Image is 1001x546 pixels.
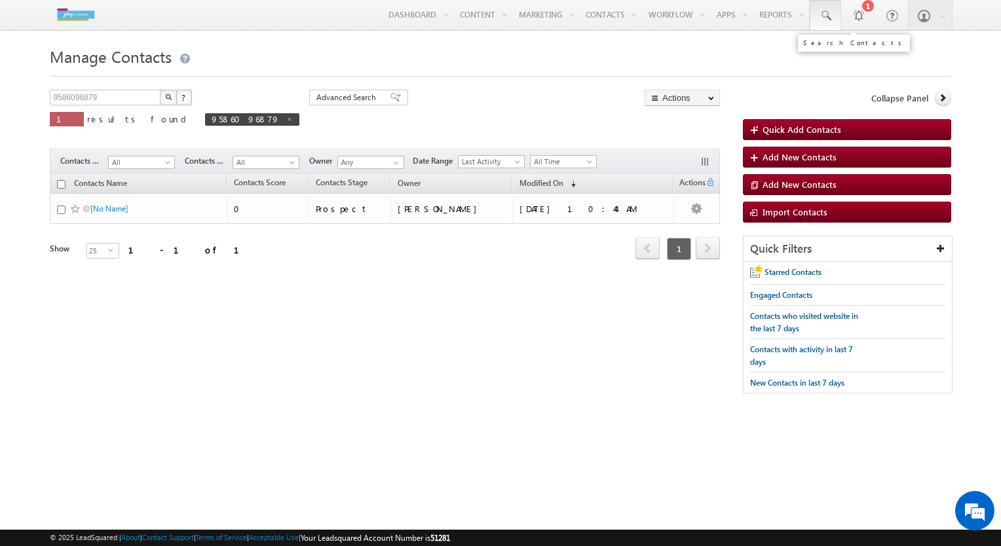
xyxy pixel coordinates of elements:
[121,533,140,541] a: About
[744,236,951,262] div: Quick Filters
[750,378,844,388] span: New Contacts in last 7 days
[108,247,119,253] span: select
[871,92,928,104] span: Collapse Panel
[316,92,380,103] span: Advanced Search
[56,113,77,124] span: 1
[233,156,299,169] a: All
[234,177,286,187] span: Contacts Score
[142,533,194,541] a: Contact Support
[519,203,668,215] div: [DATE] 10:44 AM
[667,238,691,260] span: 1
[337,156,404,169] input: Type to Search
[109,156,171,168] span: All
[803,39,905,46] div: Search Contacts
[60,155,108,167] span: Contacts Stage
[181,92,187,103] span: ?
[763,151,837,162] span: Add New Contacts
[763,124,841,135] span: Quick Add Contacts
[765,267,822,277] span: Starred Contacts
[674,175,706,192] span: Actions
[413,155,458,167] span: Date Range
[309,175,374,192] a: Contacts Stage
[128,242,255,257] div: 1 - 1 of 1
[185,155,233,167] span: Contacts Source
[531,156,593,168] span: All Time
[227,175,292,192] a: Contacts Score
[57,180,66,189] input: Check all records
[196,533,247,541] a: Terms of Service
[316,177,368,187] span: Contacts Stage
[635,237,660,259] span: prev
[696,238,720,259] a: next
[87,244,108,258] span: 25
[398,178,421,188] span: Owner
[750,290,812,300] span: Engaged Contacts
[301,533,450,543] span: Your Leadsquared Account Number is
[50,532,450,544] span: © 2025 LeadSquared | | | | |
[165,94,172,100] img: Search
[387,156,403,170] a: Show All Items
[696,237,720,259] span: next
[398,203,507,215] div: [PERSON_NAME]
[513,175,582,192] a: Modified On (sorted descending)
[50,3,101,26] img: Custom Logo
[458,155,525,168] a: Last Activity
[316,203,385,215] div: Prospect
[565,179,576,189] span: (sorted descending)
[234,203,303,215] div: 0
[763,206,827,217] span: Import Contacts
[233,156,295,168] span: All
[635,238,660,259] a: prev
[530,155,597,168] a: All Time
[50,243,76,255] div: Show
[90,204,128,213] a: [No Name]
[50,46,172,67] span: Manage Contacts
[430,533,450,543] span: 51281
[763,179,837,190] span: Add New Contacts
[87,113,191,124] span: results found
[750,311,858,333] span: Contacts who visited website in the last 7 days
[108,156,175,169] a: All
[645,90,720,106] button: Actions
[750,344,853,367] span: Contacts with activity in last 7 days
[309,155,337,167] span: Owner
[176,90,192,105] button: ?
[67,176,134,193] a: Contacts Name
[212,113,280,124] span: 9586096879
[249,533,299,541] a: Acceptable Use
[459,156,521,168] span: Last Activity
[519,178,563,188] span: Modified On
